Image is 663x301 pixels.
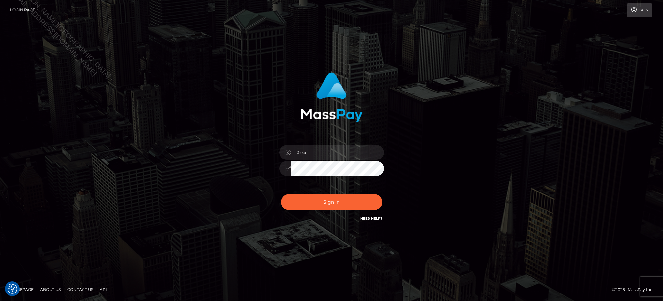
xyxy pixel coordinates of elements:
[7,284,36,294] a: Homepage
[8,284,17,294] button: Consent Preferences
[65,284,96,294] a: Contact Us
[38,284,63,294] a: About Us
[10,3,35,17] a: Login Page
[97,284,110,294] a: API
[360,216,382,221] a: Need Help?
[291,145,384,160] input: Username...
[281,194,382,210] button: Sign in
[301,72,363,122] img: MassPay Login
[8,284,17,294] img: Revisit consent button
[612,286,658,293] div: © 2025 , MassPay Inc.
[627,3,652,17] a: Login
